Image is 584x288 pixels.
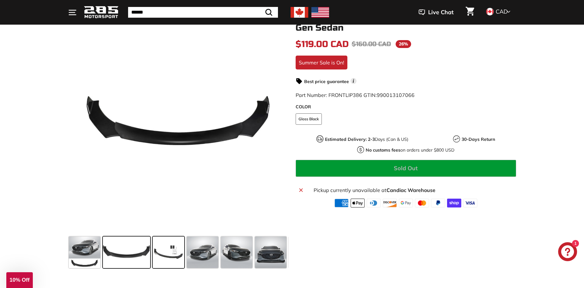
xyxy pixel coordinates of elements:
span: CAD [496,8,508,15]
img: american_express [334,199,349,207]
img: master [415,199,429,207]
span: i [351,78,357,84]
img: shopify_pay [447,199,461,207]
span: Part Number: FRONTLIP386 GTIN: [296,92,415,98]
strong: Estimated Delivery: 2-3 [325,136,375,142]
img: discover [383,199,397,207]
span: Live Chat [428,8,454,16]
label: COLOR [296,104,516,110]
div: Summer Sale is On! [296,56,347,69]
strong: No customs fees [366,147,400,153]
inbox-online-store-chat: Shopify online store chat [556,242,579,263]
img: apple_pay [351,199,365,207]
span: 10% Off [9,277,29,283]
span: 990013107066 [377,92,415,98]
p: Days (Can & US) [325,136,408,143]
input: Search [128,7,278,18]
h1: Front Lip Splitter - [DATE]-[DATE] Mazda 3 4th Gen Sedan [296,13,516,33]
img: Logo_285_Motorsport_areodynamics_components [84,5,119,20]
button: Live Chat [410,4,462,20]
span: $119.00 CAD [296,39,349,50]
img: diners_club [367,199,381,207]
strong: Candiac Warehouse [386,187,435,193]
p: Pickup currently unavailable at [314,186,512,194]
p: on orders under $800 USD [366,147,454,153]
img: google_pay [399,199,413,207]
strong: 30-Days Return [462,136,495,142]
a: Cart [462,2,478,23]
img: paypal [431,199,445,207]
span: Sold Out [394,165,418,172]
div: 10% Off [6,272,33,288]
img: visa [463,199,477,207]
span: $160.00 CAD [352,40,391,48]
strong: Best price guarantee [304,79,349,84]
button: Sold Out [296,160,516,177]
span: 26% [396,40,411,48]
